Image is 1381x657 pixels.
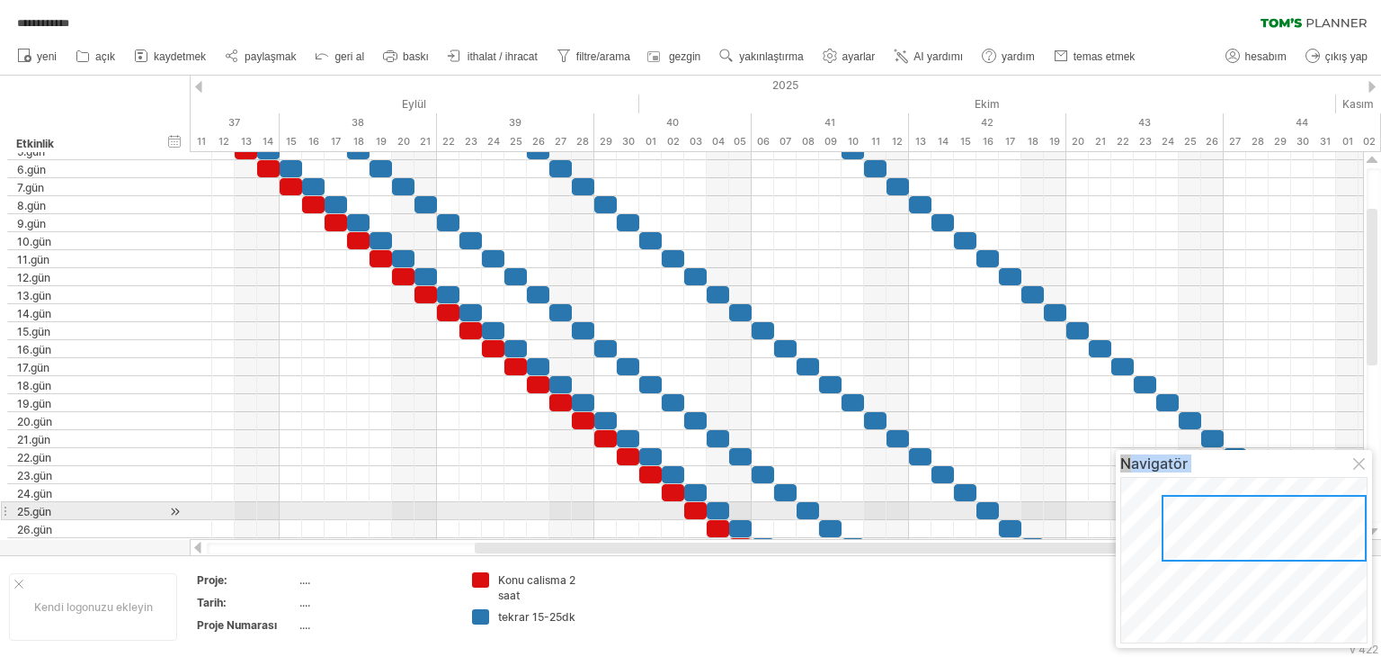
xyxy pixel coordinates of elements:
font: 21 [1095,135,1106,148]
font: 27 [555,135,566,148]
div: Cumartesi, 1 Kasım 2025 [1336,132,1359,151]
font: 26 [532,135,545,148]
font: 24 [487,135,500,148]
font: 14 [938,135,949,148]
font: Eylül [402,97,426,111]
div: Pazar, 14 Eylül 2025 [257,132,280,151]
div: Salı, 30 Eylül 2025 [617,132,639,151]
font: 19 [376,135,387,148]
font: 2025 [772,78,798,92]
font: 18 [1028,135,1038,148]
div: Cumartesi, 18 Ekim 2025 [1021,132,1044,151]
font: 38 [352,116,364,129]
a: AI yardımı [889,45,968,68]
font: .... [299,573,310,587]
a: yardım [977,45,1040,68]
a: ayarlar [818,45,881,68]
font: Proje Numarası [197,618,277,632]
font: ithalat / ihracat [468,50,538,63]
font: 12 [892,135,903,148]
font: 19.gün [17,397,51,410]
font: 02 [1363,135,1376,148]
div: Pazartesi, 22 Eylül 2025 [437,132,459,151]
font: 28 [576,135,589,148]
div: Cumartesi, 20 Eylül 2025 [392,132,414,151]
font: Navigatör [1120,454,1188,472]
font: 05 [734,135,746,148]
div: Cuma, 17 Ekim 2025 [999,132,1021,151]
div: Perşembe, 11 Eylül 2025 [190,132,212,151]
font: 13 [241,135,252,148]
font: 30 [622,135,635,148]
font: 30 [1296,135,1309,148]
div: Salı, 14 Ekim 2025 [931,132,954,151]
font: 17.gün [17,361,49,374]
a: yakınlaştırma [715,45,808,68]
font: 24 [1162,135,1174,148]
font: 37 [228,116,240,129]
a: geri al [310,45,370,68]
div: Pazartesi, 13 Ekim 2025 [909,132,931,151]
div: Cuma, 10 Ekim 2025 [842,132,864,151]
a: hesabım [1221,45,1292,68]
font: Konu calisma 2 saat [498,573,575,602]
font: 26.gün [17,523,52,536]
font: 13.gün [17,289,51,302]
font: 16.gün [17,343,51,356]
font: 20 [1072,135,1084,148]
font: 18 [353,135,364,148]
font: 25 [510,135,522,148]
font: 20 [397,135,410,148]
font: baskı [403,50,429,63]
div: Perşembe, 23 Ekim 2025 [1134,132,1156,151]
font: 7.gün [17,181,44,194]
font: geri al [334,50,364,63]
font: filtre/arama [576,50,630,63]
font: 19 [1049,135,1060,148]
font: Proje: [197,573,227,587]
font: Etkinlik [16,137,54,150]
a: kaydetmek [129,45,211,68]
div: Çarşamba, 22 Ekim 2025 [1111,132,1134,151]
a: gezgin [645,45,706,68]
font: .... [299,596,310,609]
div: Pazar, 28 Eylül 2025 [572,132,594,151]
font: 13 [915,135,926,148]
font: 44 [1296,116,1308,129]
font: 42 [981,116,993,129]
font: 9.gün [17,217,46,230]
div: Cumartesi, 25 Ekim 2025 [1179,132,1201,151]
font: 41 [824,116,835,129]
font: 10.gün [17,235,51,248]
font: 09 [824,135,837,148]
div: Pazar, 26 Ekim 2025 [1201,132,1224,151]
font: 21 [420,135,431,148]
font: 16 [308,135,319,148]
font: 40 [666,116,679,129]
div: Çarşamba, 17 Eylül 2025 [325,132,347,151]
div: Çarşamba, 15 Ekim 2025 [954,132,976,151]
font: 01 [646,135,656,148]
div: Pazar, 2 Kasım 2025 [1359,132,1381,151]
div: Salı, 21 Ekim 2025 [1089,132,1111,151]
font: 8.gün [17,199,46,212]
font: 04 [712,135,725,148]
font: 25 [1184,135,1197,148]
font: tekrar 15-25dk [498,610,575,624]
div: Pazar, 19 Ekim 2025 [1044,132,1066,151]
font: AI yardımı [913,50,963,63]
a: yeni [13,45,62,68]
font: yeni [37,50,57,63]
a: temas etmek [1049,45,1141,68]
font: 03 [690,135,702,148]
font: 14 [263,135,273,148]
font: 18.gün [17,379,51,392]
font: açık [95,50,115,63]
font: 10 [848,135,859,148]
div: Pazar, 12 Ekim 2025 [887,132,909,151]
font: 15 [286,135,297,148]
font: 39 [509,116,521,129]
font: 15 [960,135,971,148]
div: Perşembe, 2 Ekim 2025 [662,132,684,151]
div: Salı, 16 Eylül 2025 [302,132,325,151]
